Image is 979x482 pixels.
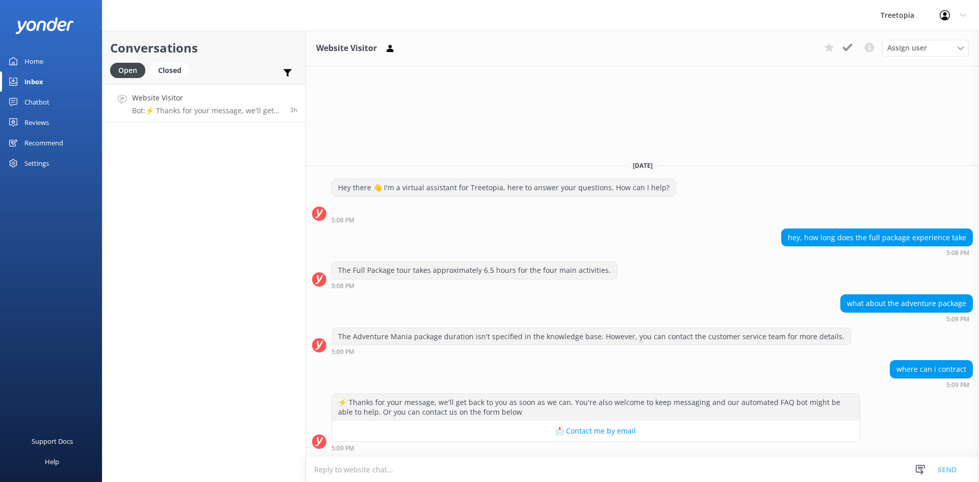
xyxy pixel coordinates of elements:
div: Support Docs [32,431,73,451]
h2: Conversations [110,38,298,58]
div: Sep 18 2025 05:09pm (UTC -06:00) America/Mexico_City [331,348,851,355]
div: where can i contract [890,361,972,378]
div: Reviews [24,112,49,133]
div: Sep 18 2025 05:08pm (UTC -06:00) America/Mexico_City [331,216,676,223]
div: Sep 18 2025 05:09pm (UTC -06:00) America/Mexico_City [890,381,973,388]
a: Website VisitorBot:⚡ Thanks for your message, we'll get back to you as soon as we can. You're als... [102,84,305,122]
span: Assign user [887,42,927,54]
div: Inbox [24,71,43,92]
div: Help [45,451,59,472]
strong: 5:08 PM [946,250,969,256]
div: Open [110,63,145,78]
strong: 5:09 PM [946,382,969,388]
div: Sep 18 2025 05:09pm (UTC -06:00) America/Mexico_City [840,315,973,322]
p: Bot: ⚡ Thanks for your message, we'll get back to you as soon as we can. You're also welcome to k... [132,106,282,115]
div: Chatbot [24,92,49,112]
div: Home [24,51,43,71]
div: Assign User [882,40,969,56]
a: Closed [150,64,194,75]
div: The Full Package tour takes approximately 6.5 hours for the four main activities. [332,262,617,279]
strong: 5:08 PM [331,283,354,289]
div: Sep 18 2025 05:08pm (UTC -06:00) America/Mexico_City [331,282,617,289]
div: Sep 18 2025 05:08pm (UTC -06:00) America/Mexico_City [781,249,973,256]
h4: Website Visitor [132,92,282,104]
h3: Website Visitor [316,42,377,55]
div: Recommend [24,133,63,153]
div: what about the adventure package [841,295,972,312]
span: [DATE] [627,161,659,170]
strong: 5:08 PM [331,217,354,223]
div: hey, how long does the full package experience take [782,229,972,246]
div: Settings [24,153,49,173]
div: The Adventure Mania package duration isn't specified in the knowledge base. However, you can cont... [332,328,851,345]
div: Sep 18 2025 05:09pm (UTC -06:00) America/Mexico_City [331,444,860,451]
span: Sep 18 2025 05:09pm (UTC -06:00) America/Mexico_City [290,106,298,114]
div: Closed [150,63,189,78]
div: Hey there 👋 I'm a virtual assistant for Treetopia, here to answer your questions. How can I help? [332,179,676,196]
img: yonder-white-logo.png [15,17,74,34]
strong: 5:09 PM [946,316,969,322]
strong: 5:09 PM [331,445,354,451]
a: Open [110,64,150,75]
strong: 5:09 PM [331,349,354,355]
div: ⚡ Thanks for your message, we'll get back to you as soon as we can. You're also welcome to keep m... [332,394,860,421]
button: 📩 Contact me by email [332,421,860,441]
